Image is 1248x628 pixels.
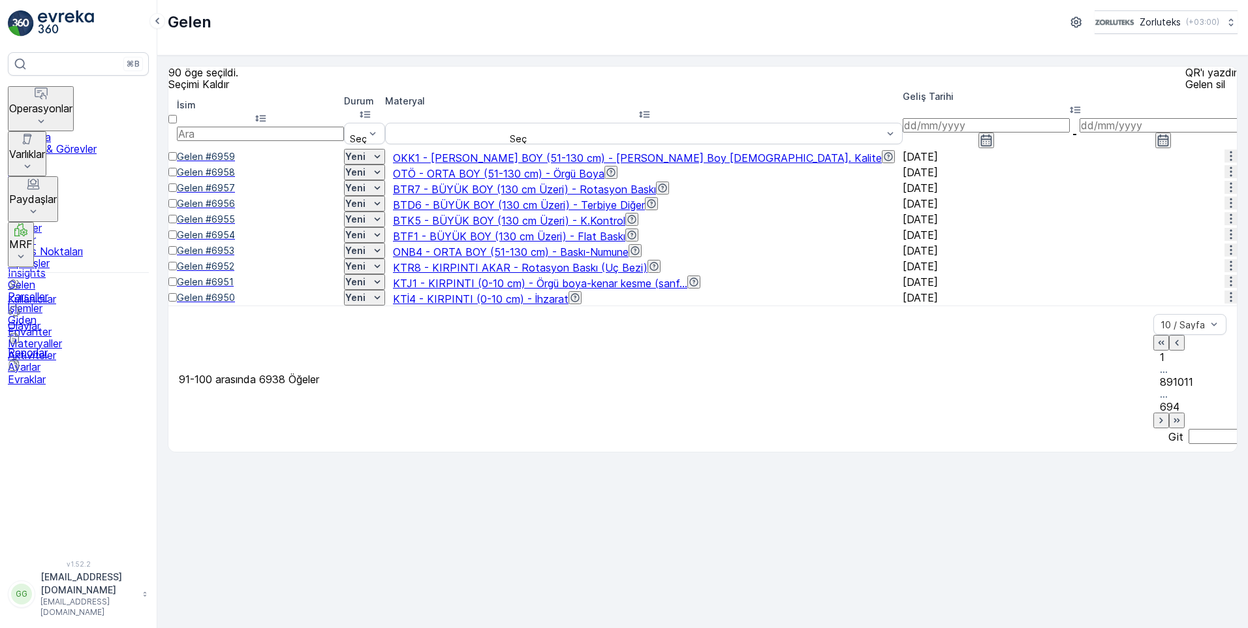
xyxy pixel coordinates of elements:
a: BTD6 - BÜYÜK BOY (130 cm Üzeri) - Terbiye Diğer [393,198,645,212]
span: 8 [1160,375,1166,388]
span: v 1.52.2 [8,560,149,568]
button: Yeni [344,259,385,274]
p: Gelen sil [1185,78,1237,90]
button: Operasyonlar [8,86,74,131]
a: Insights [8,267,149,279]
a: Olaylar [8,307,149,332]
span: 1 [1160,351,1164,364]
p: ( +03:00 ) [1186,17,1219,27]
button: MRF [8,222,34,267]
p: Yeni [345,181,366,195]
p: Kullanıcılar [8,293,149,305]
p: Yeni [345,275,366,289]
p: Seç [350,134,367,144]
a: Gelen #6952 [177,260,344,273]
span: 11 [1184,375,1193,388]
button: Varlıklar [8,131,46,176]
input: dd/mm/yyyy [1080,118,1247,133]
td: [DATE] [903,196,1247,212]
a: Gelen #6954 [177,228,344,242]
td: [DATE] [903,274,1247,290]
a: KTİ4 - KIRPINTI (0-10 cm) - İhzarat [393,292,569,306]
p: Yeni [345,228,366,242]
input: Ara [177,127,344,141]
p: İsim [177,99,344,112]
p: Geliş Tarihi [903,90,1247,103]
input: dd/mm/yyyy [903,118,1070,133]
a: Gelen #6953 [177,244,344,257]
p: QR'ı yazdır [1185,67,1237,78]
button: Yeni [344,196,385,212]
td: [DATE] [903,165,1247,180]
td: [DATE] [903,212,1247,227]
td: [DATE] [903,227,1247,243]
a: KTR8 - KIRPINTI AKAR - Rotasyon Baskı (Uç Bezi) [393,261,647,274]
a: ONB4 - ORTA BOY (51-130 cm) - Baskı-Numune [393,245,629,259]
p: Zorluteks [1140,16,1181,29]
p: Durum [344,95,385,108]
a: Kullanıcılar [8,281,149,305]
a: BTK5 - BÜYÜK BOY (130 cm Üzeri) - K.Kontrol [393,214,625,227]
button: Zorluteks(+03:00) [1095,10,1238,34]
a: Gelen #6950 [177,291,344,304]
button: Yeni [344,149,385,165]
button: Yeni [344,227,385,243]
button: Yeni [344,212,385,227]
span: 10 [1173,375,1184,388]
button: GG[EMAIL_ADDRESS][DOMAIN_NAME][EMAIL_ADDRESS][DOMAIN_NAME] [8,571,149,618]
a: BTR7 - BÜYÜK BOY (130 cm Üzeri) - Rotasyon Baskı [393,183,656,196]
p: ... [1160,388,1220,401]
button: Yeni [344,180,385,196]
td: [DATE] [903,180,1247,196]
p: 91-100 arasında 6938 Öğeler [179,373,319,385]
p: Gelen [168,12,211,33]
p: Varlıklar [9,148,45,160]
button: Paydaşlar [8,176,58,221]
td: [DATE] [903,243,1247,259]
p: ⌘B [127,59,140,69]
p: Yeni [345,150,366,163]
p: Raporlar [8,347,149,358]
a: Gelen #6951 [177,275,344,289]
a: Gelen #6957 [177,181,344,195]
a: Gelen #6959 [177,150,344,163]
p: [EMAIL_ADDRESS][DOMAIN_NAME] [40,571,136,597]
p: Yeni [345,244,366,257]
p: Seç [391,134,646,144]
a: KTJ1 - KIRPINTI (0-10 cm) - Örgü boya-kenar kesme (sanf... [393,277,687,290]
p: MRF [9,238,33,250]
button: Yeni [344,243,385,259]
p: Yeni [345,197,366,210]
img: 6-1-9-3_wQBzyll.png [1095,15,1134,29]
span: Git [1168,431,1183,443]
p: Seçimi Kaldır [168,78,229,90]
span: 9 [1166,375,1173,388]
p: Evraklar [8,373,149,385]
a: Raporlar [8,334,149,358]
img: logo [8,10,34,37]
p: Materyal [385,95,903,108]
a: Gelen #6956 [177,197,344,210]
button: Yeni [344,165,385,180]
a: OTÖ - ORTA BOY (51-130 cm) - Örgü Boya [393,167,604,180]
img: logo_light-DOdMpM7g.png [38,10,94,37]
a: BTF1 - BÜYÜK BOY (130 cm Üzeri) - Flat Baskı [393,230,625,243]
a: Evraklar [8,361,149,385]
p: Yeni [345,166,366,179]
td: [DATE] [903,290,1247,306]
a: Gelen #6955 [177,213,344,226]
p: [EMAIL_ADDRESS][DOMAIN_NAME] [40,597,136,618]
